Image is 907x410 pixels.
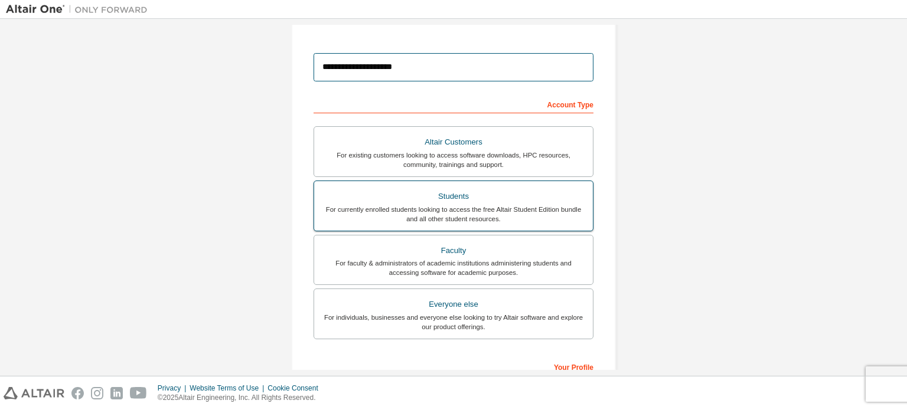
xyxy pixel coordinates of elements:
[314,357,593,376] div: Your Profile
[110,387,123,399] img: linkedin.svg
[130,387,147,399] img: youtube.svg
[6,4,154,15] img: Altair One
[314,94,593,113] div: Account Type
[321,134,586,150] div: Altair Customers
[321,150,586,169] div: For existing customers looking to access software downloads, HPC resources, community, trainings ...
[4,387,64,399] img: altair_logo.svg
[321,258,586,277] div: For faculty & administrators of academic institutions administering students and accessing softwa...
[190,383,267,393] div: Website Terms of Use
[267,383,325,393] div: Cookie Consent
[321,296,586,313] div: Everyone else
[91,387,103,399] img: instagram.svg
[158,383,190,393] div: Privacy
[321,188,586,205] div: Students
[321,205,586,224] div: For currently enrolled students looking to access the free Altair Student Edition bundle and all ...
[71,387,84,399] img: facebook.svg
[321,242,586,259] div: Faculty
[321,313,586,332] div: For individuals, businesses and everyone else looking to try Altair software and explore our prod...
[158,393,325,403] p: © 2025 Altair Engineering, Inc. All Rights Reserved.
